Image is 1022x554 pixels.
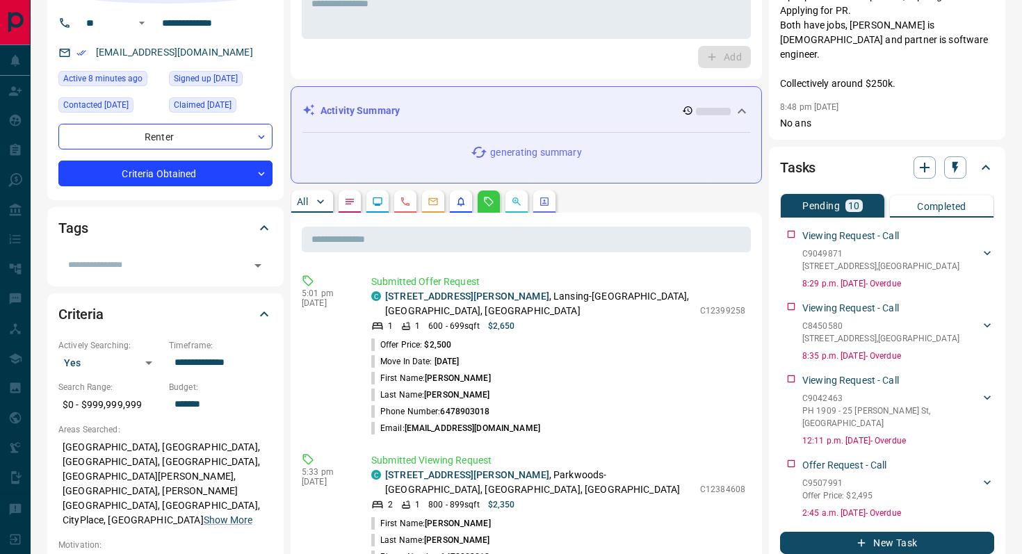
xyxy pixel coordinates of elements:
p: 10 [848,201,860,211]
div: Activity Summary [302,98,750,124]
svg: Opportunities [511,196,522,207]
p: Budget: [169,381,273,393]
p: $0 - $999,999,999 [58,393,162,416]
div: Sat Sep 13 2025 [58,71,162,90]
div: Tags [58,211,273,245]
div: C8450580[STREET_ADDRESS],[GEOGRAPHIC_DATA] [802,317,994,348]
span: [PERSON_NAME] [424,535,489,545]
a: [STREET_ADDRESS][PERSON_NAME] [385,469,549,480]
p: $2,650 [488,320,515,332]
p: 1 [388,320,393,332]
p: C12384608 [700,483,745,496]
span: [PERSON_NAME] [425,519,490,528]
p: Last Name: [371,389,490,401]
p: Viewing Request - Call [802,301,899,316]
span: Active 8 minutes ago [63,72,143,85]
svg: Requests [483,196,494,207]
p: 600 - 699 sqft [428,320,479,332]
p: Submitted Viewing Request [371,453,745,468]
p: Offer Request - Call [802,458,887,473]
p: Move In Date: [371,355,459,368]
p: Completed [917,202,966,211]
span: [DATE] [435,357,460,366]
p: Viewing Request - Call [802,373,899,388]
p: Pending [802,201,840,211]
button: Open [248,256,268,275]
div: Renter [58,124,273,149]
p: 5:01 pm [302,288,350,298]
svg: Lead Browsing Activity [372,196,383,207]
svg: Email Verified [76,48,86,58]
p: 1 [415,498,420,511]
h2: Criteria [58,303,104,325]
p: , Lansing-[GEOGRAPHIC_DATA], [GEOGRAPHIC_DATA], [GEOGRAPHIC_DATA] [385,289,693,318]
div: condos.ca [371,291,381,301]
p: [STREET_ADDRESS] , [GEOGRAPHIC_DATA] [802,332,959,345]
p: [STREET_ADDRESS] , [GEOGRAPHIC_DATA] [802,260,959,272]
p: C9049871 [802,247,959,260]
svg: Notes [344,196,355,207]
svg: Agent Actions [539,196,550,207]
p: C8450580 [802,320,959,332]
a: [STREET_ADDRESS][PERSON_NAME] [385,291,549,302]
div: Yes [58,352,162,374]
p: C9507991 [802,477,873,489]
svg: Calls [400,196,411,207]
p: 8:29 p.m. [DATE] - Overdue [802,277,994,290]
p: First Name: [371,517,491,530]
button: Show More [204,513,252,528]
p: Last Name: [371,534,490,546]
span: Claimed [DATE] [174,98,232,112]
p: 5:33 pm [302,467,350,477]
p: Areas Searched: [58,423,273,436]
p: 1 [415,320,420,332]
span: [PERSON_NAME] [425,373,490,383]
p: generating summary [490,145,581,160]
span: [EMAIL_ADDRESS][DOMAIN_NAME] [405,423,540,433]
p: Email: [371,422,540,434]
div: Criteria Obtained [58,161,273,186]
div: Criteria [58,298,273,331]
p: [GEOGRAPHIC_DATA], [GEOGRAPHIC_DATA], [GEOGRAPHIC_DATA], [GEOGRAPHIC_DATA], [GEOGRAPHIC_DATA][PER... [58,436,273,532]
button: Open [133,15,150,31]
span: [PERSON_NAME] [424,390,489,400]
div: C9049871[STREET_ADDRESS],[GEOGRAPHIC_DATA] [802,245,994,275]
p: All [297,197,308,206]
p: 2 [388,498,393,511]
p: Actively Searching: [58,339,162,352]
p: C12399258 [700,304,745,317]
h2: Tags [58,217,88,239]
p: $2,350 [488,498,515,511]
p: Motivation: [58,539,273,551]
p: Submitted Offer Request [371,275,745,289]
p: 12:11 p.m. [DATE] - Overdue [802,434,994,447]
p: No ans [780,116,994,131]
div: Tasks [780,151,994,184]
p: Search Range: [58,381,162,393]
h2: Tasks [780,156,816,179]
p: PH 1909 - 25 [PERSON_NAME] St , [GEOGRAPHIC_DATA] [802,405,980,430]
div: Mon Oct 17 2022 [169,71,273,90]
p: 8:35 p.m. [DATE] - Overdue [802,350,994,362]
span: Signed up [DATE] [174,72,238,85]
span: $2,500 [424,340,451,350]
p: , Parkwoods-[GEOGRAPHIC_DATA], [GEOGRAPHIC_DATA], [GEOGRAPHIC_DATA] [385,468,693,497]
span: 6478903018 [440,407,489,416]
p: [DATE] [302,298,350,308]
p: [DATE] [302,477,350,487]
a: [EMAIL_ADDRESS][DOMAIN_NAME] [96,47,253,58]
p: Offer Price: [371,339,451,351]
p: 2:45 a.m. [DATE] - Overdue [802,507,994,519]
div: condos.ca [371,470,381,480]
p: 8:48 pm [DATE] [780,102,839,112]
svg: Emails [428,196,439,207]
p: First Name: [371,372,491,384]
p: Activity Summary [321,104,400,118]
div: Wed Jul 24 2024 [58,97,162,117]
span: Contacted [DATE] [63,98,129,112]
p: 800 - 899 sqft [428,498,479,511]
p: Viewing Request - Call [802,229,899,243]
p: Timeframe: [169,339,273,352]
p: C9042463 [802,392,980,405]
svg: Listing Alerts [455,196,467,207]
